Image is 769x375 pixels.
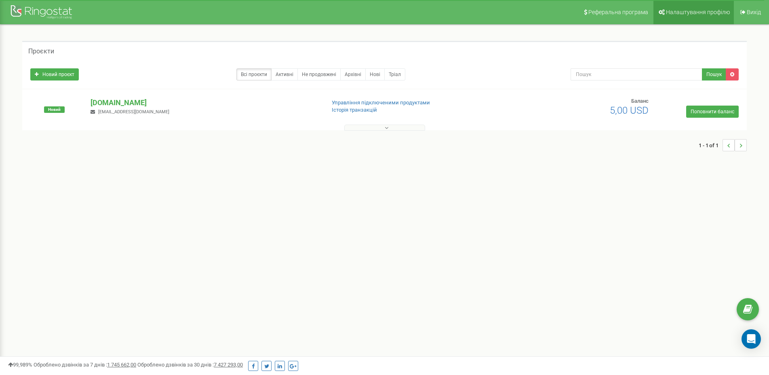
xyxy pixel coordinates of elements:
[742,329,761,349] div: Open Intercom Messenger
[34,362,136,368] span: Оброблено дзвінків за 7 днів :
[30,68,79,81] a: Новий проєкт
[610,105,649,116] span: 5,00 USD
[666,9,730,15] span: Налаштування профілю
[137,362,243,368] span: Оброблено дзвінків за 30 днів :
[107,362,136,368] u: 1 745 662,00
[365,68,385,81] a: Нові
[214,362,243,368] u: 7 427 293,00
[28,48,54,55] h5: Проєкти
[332,107,377,113] a: Історія транзакцій
[271,68,298,81] a: Активні
[98,109,169,114] span: [EMAIL_ADDRESS][DOMAIN_NAME]
[8,362,32,368] span: 99,989%
[686,106,739,118] a: Поповнити баланс
[384,68,405,81] a: Тріал
[588,9,648,15] span: Реферальна програма
[702,68,726,81] button: Пошук
[699,131,747,159] nav: ...
[571,68,702,81] input: Пошук
[699,139,723,151] span: 1 - 1 of 1
[631,98,649,104] span: Баланс
[747,9,761,15] span: Вихід
[332,100,430,106] a: Управління підключеними продуктами
[340,68,366,81] a: Архівні
[91,97,318,108] p: [DOMAIN_NAME]
[297,68,341,81] a: Не продовжені
[44,106,65,113] span: Новий
[236,68,272,81] a: Всі проєкти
